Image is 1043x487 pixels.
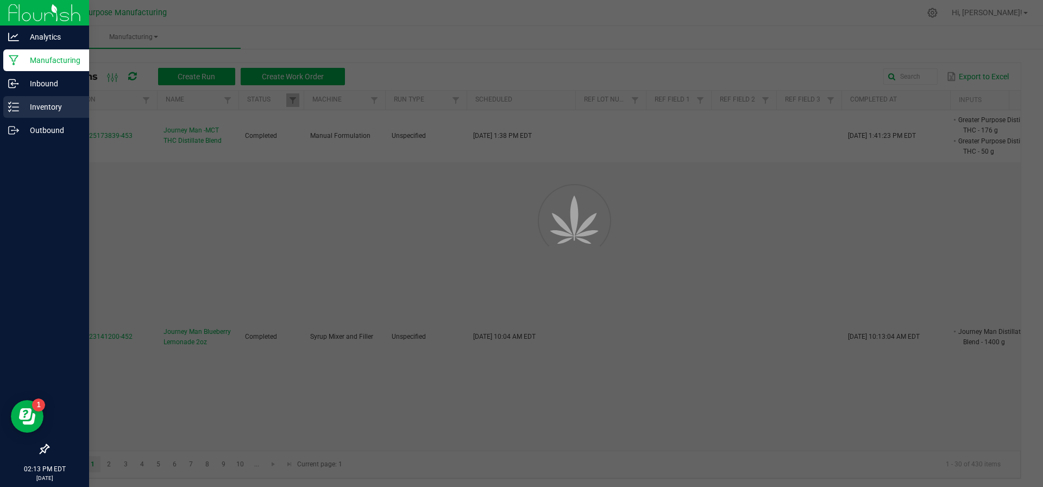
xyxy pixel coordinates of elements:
[5,464,84,474] p: 02:13 PM EDT
[8,55,19,66] inline-svg: Manufacturing
[5,474,84,482] p: [DATE]
[19,124,84,137] p: Outbound
[19,77,84,90] p: Inbound
[19,100,84,113] p: Inventory
[32,399,45,412] iframe: Resource center unread badge
[8,31,19,42] inline-svg: Analytics
[8,102,19,112] inline-svg: Inventory
[8,78,19,89] inline-svg: Inbound
[11,400,43,433] iframe: Resource center
[19,54,84,67] p: Manufacturing
[8,125,19,136] inline-svg: Outbound
[19,30,84,43] p: Analytics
